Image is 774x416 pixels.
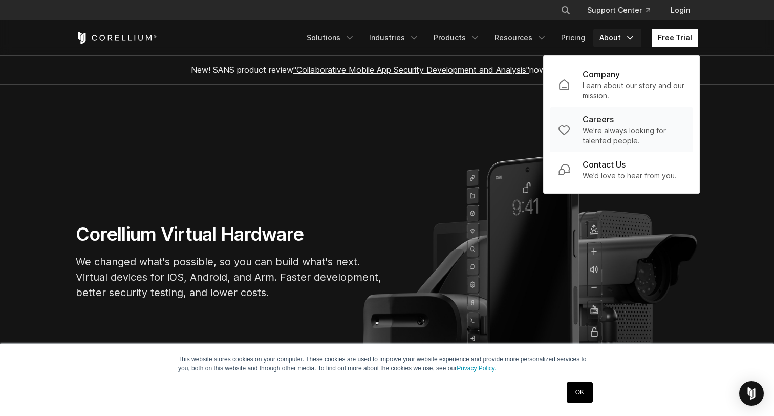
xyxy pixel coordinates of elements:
[191,65,583,75] span: New! SANS product review now available.
[550,62,693,107] a: Company Learn about our story and our mission.
[363,29,425,47] a: Industries
[550,107,693,152] a: Careers We're always looking for talented people.
[488,29,553,47] a: Resources
[556,1,575,19] button: Search
[583,80,685,101] p: Learn about our story and our mission.
[567,382,593,403] a: OK
[652,29,698,47] a: Free Trial
[583,126,685,146] p: We're always looking for talented people.
[583,68,620,80] p: Company
[76,254,383,300] p: We changed what's possible, so you can build what's next. Virtual devices for iOS, Android, and A...
[427,29,486,47] a: Products
[550,152,693,187] a: Contact Us We’d love to hear from you.
[662,1,698,19] a: Login
[548,1,698,19] div: Navigation Menu
[583,171,677,181] p: We’d love to hear from you.
[300,29,698,47] div: Navigation Menu
[300,29,361,47] a: Solutions
[293,65,529,75] a: "Collaborative Mobile App Security Development and Analysis"
[76,223,383,246] h1: Corellium Virtual Hardware
[583,113,614,126] p: Careers
[593,29,641,47] a: About
[579,1,658,19] a: Support Center
[583,158,626,171] p: Contact Us
[555,29,591,47] a: Pricing
[178,355,596,373] p: This website stores cookies on your computer. These cookies are used to improve your website expe...
[76,32,157,44] a: Corellium Home
[739,381,764,406] div: Open Intercom Messenger
[457,365,496,372] a: Privacy Policy.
